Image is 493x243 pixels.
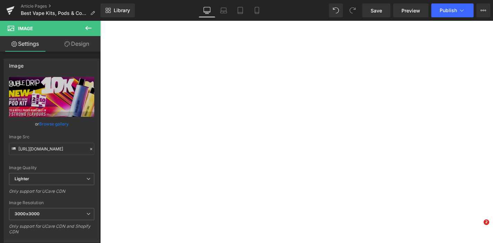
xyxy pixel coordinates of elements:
div: Only support for UCare CDN [9,189,94,199]
button: Publish [431,3,474,17]
a: Laptop [215,3,232,17]
a: Design [52,36,102,52]
button: Undo [329,3,343,17]
input: Link [9,143,94,155]
div: Image Src [9,134,94,139]
button: More [476,3,490,17]
div: Image Resolution [9,200,94,205]
div: Image [9,59,24,69]
a: Article Pages [21,3,101,9]
span: Image [18,26,33,31]
div: Only support for UCare CDN and Shopify CDN [9,224,94,239]
div: Image Quality [9,165,94,170]
a: Preview [393,3,429,17]
iframe: Intercom live chat [469,219,486,236]
b: 3000x3000 [15,211,40,216]
a: Browse gallery [39,118,69,130]
span: 2 [484,219,489,225]
span: Publish [440,8,457,13]
span: Preview [401,7,420,14]
a: Desktop [199,3,215,17]
a: New Library [101,3,135,17]
div: or [9,120,94,128]
a: Tablet [232,3,249,17]
span: Best Vape Kits, Pods & Coils for Double Drip E-Liquids [21,10,87,16]
b: Lighter [15,176,29,181]
span: Library [114,7,130,14]
a: Mobile [249,3,265,17]
span: Save [371,7,382,14]
button: Redo [346,3,360,17]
